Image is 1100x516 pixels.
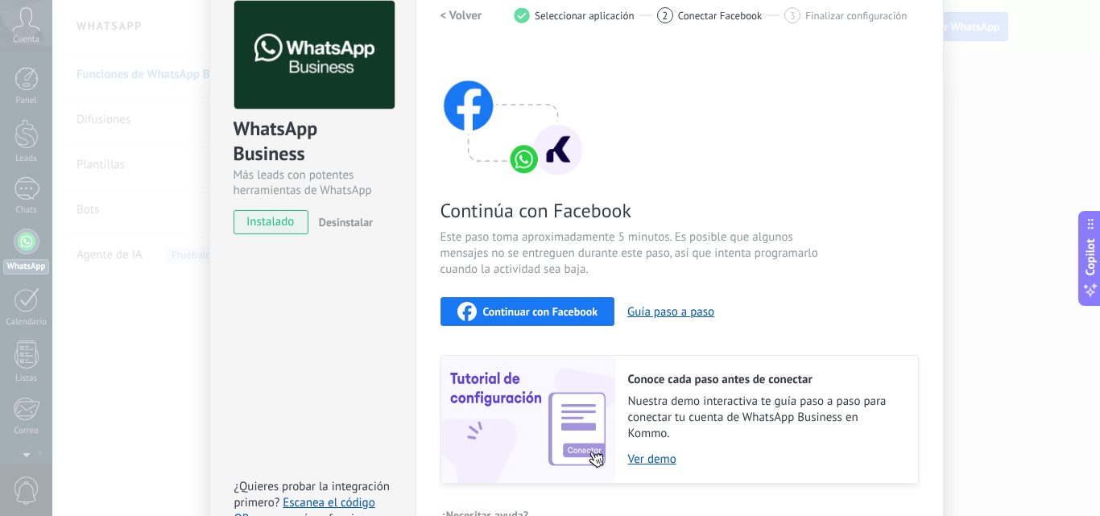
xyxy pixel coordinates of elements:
[234,116,392,167] div: WhatsApp Business
[628,372,902,387] h2: Conoce cada paso antes de conectar
[440,198,824,223] span: Continúa con Facebook
[312,210,373,234] button: Desinstalar
[627,304,714,320] button: Guía paso a paso
[234,479,391,510] span: ¿Quieres probar la integración primero?
[678,10,763,22] span: Conectar Facebook
[440,1,482,30] button: < Volver
[628,394,902,442] span: Nuestra demo interactiva te guía paso a paso para conectar tu cuenta de WhatsApp Business en Kommo.
[440,229,824,278] span: Este paso toma aproximadamente 5 minutos. Es posible que algunos mensajes no se entreguen durante...
[662,9,668,23] span: 2
[805,10,907,22] span: Finalizar configuración
[483,306,598,317] span: Continuar con Facebook
[628,452,902,467] a: Ver demo
[535,10,635,22] span: Seleccionar aplicación
[440,8,482,23] h2: < Volver
[440,49,585,178] img: connect with facebook
[234,167,392,198] div: Más leads con potentes herramientas de WhatsApp
[319,215,373,229] span: Desinstalar
[440,297,615,326] button: Continuar con Facebook
[234,210,308,234] span: instalado
[234,1,395,109] img: logo_main.png
[1082,238,1098,275] span: Copilot
[790,9,796,23] span: 3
